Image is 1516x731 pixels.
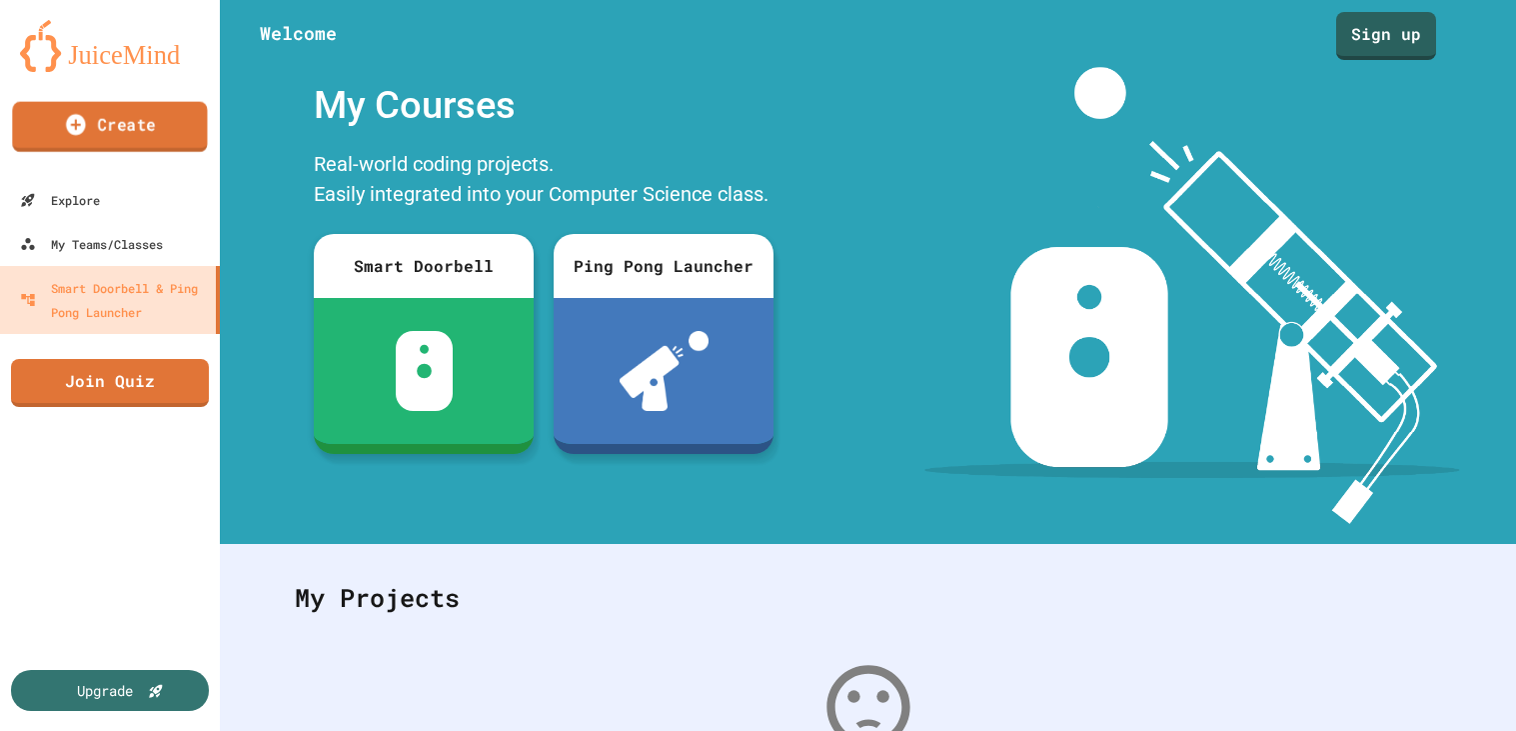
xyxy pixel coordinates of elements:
[304,67,783,144] div: My Courses
[396,331,453,411] img: sdb-white.svg
[1336,12,1436,60] a: Sign up
[20,276,208,324] div: Smart Doorbell & Ping Pong Launcher
[314,234,534,298] div: Smart Doorbell
[275,559,1461,637] div: My Projects
[924,67,1460,524] img: banner-image-my-projects.png
[12,102,207,152] a: Create
[77,680,133,701] div: Upgrade
[554,234,773,298] div: Ping Pong Launcher
[20,188,100,212] div: Explore
[20,20,200,72] img: logo-orange.svg
[304,144,783,219] div: Real-world coding projects. Easily integrated into your Computer Science class.
[620,331,709,411] img: ppl-with-ball.png
[20,232,163,256] div: My Teams/Classes
[11,359,209,407] a: Join Quiz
